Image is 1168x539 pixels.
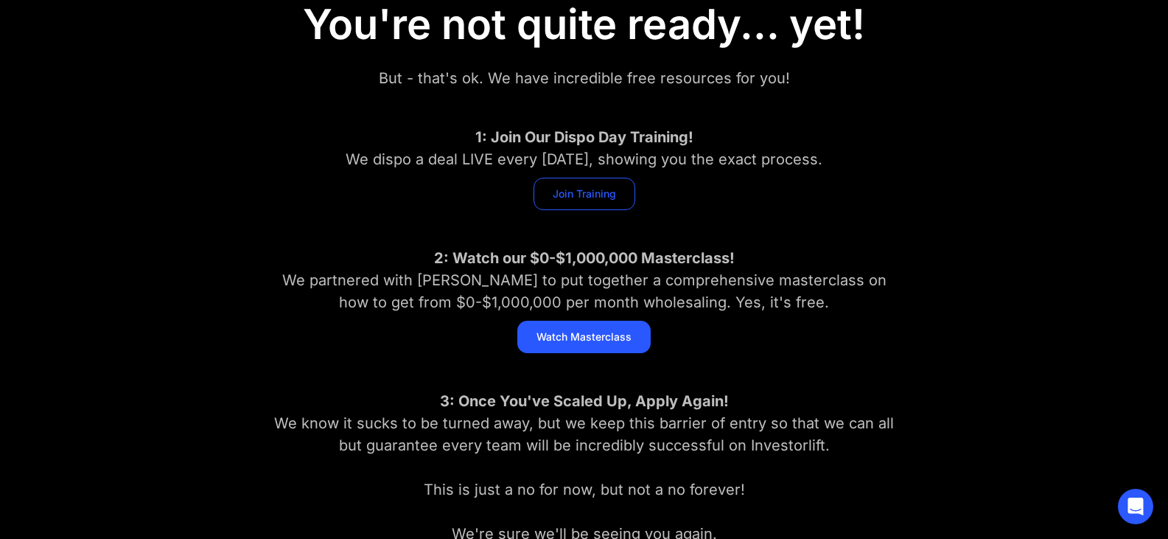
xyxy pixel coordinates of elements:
[267,67,901,89] div: But - that's ok. We have incredible free resources for you!
[534,178,635,210] a: Join Training
[267,247,901,313] div: We partnered with [PERSON_NAME] to put together a comprehensive masterclass on how to get from $0...
[517,321,651,353] a: Watch Masterclass
[434,249,735,267] strong: 2: Watch our $0-$1,000,000 Masterclass!
[475,128,693,146] strong: 1: Join Our Dispo Day Training!
[267,126,901,170] div: We dispo a deal LIVE every [DATE], showing you the exact process.
[440,392,729,410] strong: 3: Once You've Scaled Up, Apply Again!
[1118,489,1153,524] div: Open Intercom Messenger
